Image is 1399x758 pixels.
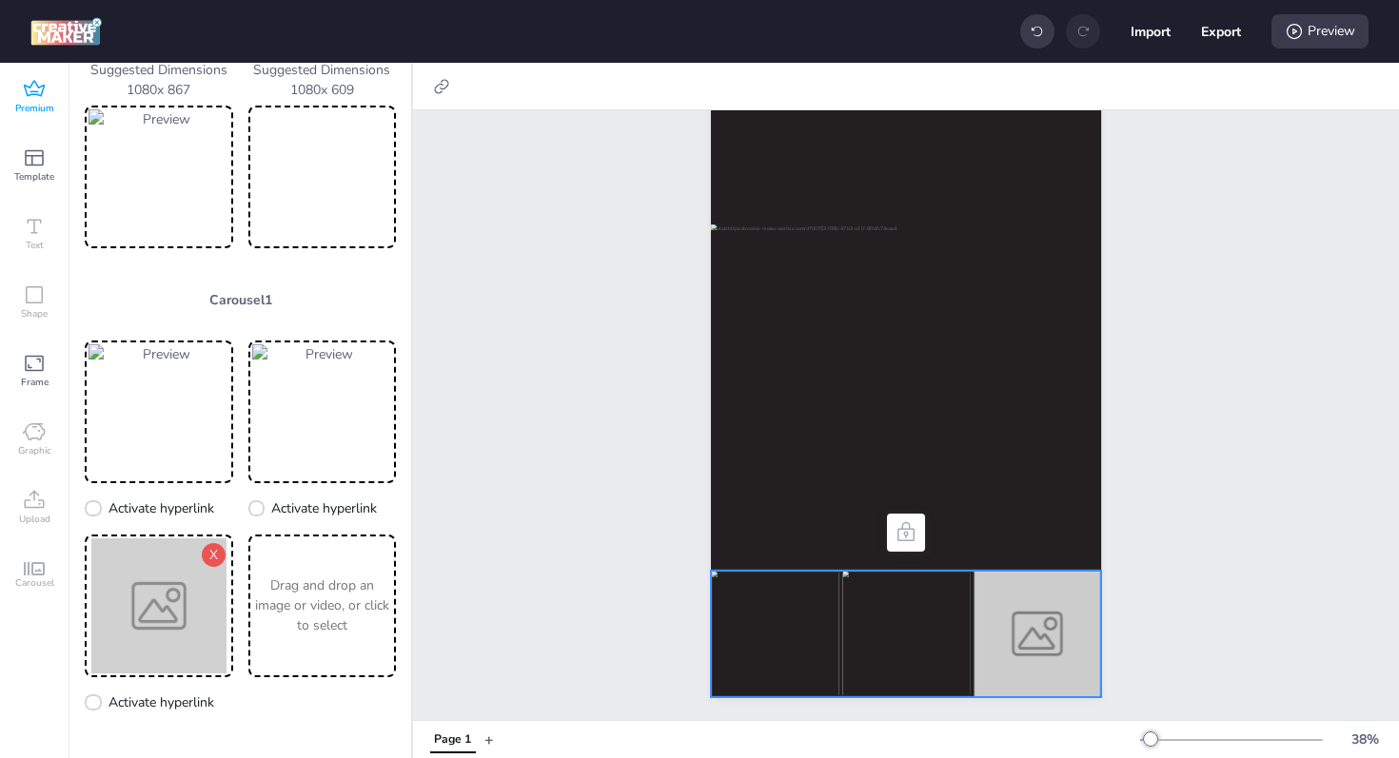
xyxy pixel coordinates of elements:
[248,60,397,80] p: Suggested Dimensions
[89,344,229,479] img: Preview
[15,575,54,591] span: Carousel
[202,543,226,567] button: X
[85,60,233,80] p: Suggested Dimensions
[434,731,471,748] div: Page 1
[108,498,214,518] span: Activate hyperlink
[14,169,54,185] span: Template
[89,109,229,244] img: Preview
[252,575,393,635] p: Drag and drop an image or video, or click to select
[108,692,214,712] span: Activate hyperlink
[1271,14,1369,49] div: Preview
[271,498,377,518] span: Activate hyperlink
[85,290,396,310] p: Carousel 1
[252,344,393,479] img: Preview
[1201,11,1241,51] button: Export
[248,80,397,100] p: 1080 x 609
[484,723,494,756] button: +
[421,723,484,756] div: Tabs
[21,306,48,321] span: Shape
[1131,11,1171,51] button: Import
[89,538,229,673] img: Preview
[21,375,49,390] span: Frame
[85,80,233,100] p: 1080 x 867
[26,238,44,253] span: Text
[15,101,54,116] span: Premium
[30,17,102,46] img: logo Creative Maker
[1342,729,1388,749] div: 38 %
[18,443,51,458] span: Graphic
[19,512,50,527] span: Upload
